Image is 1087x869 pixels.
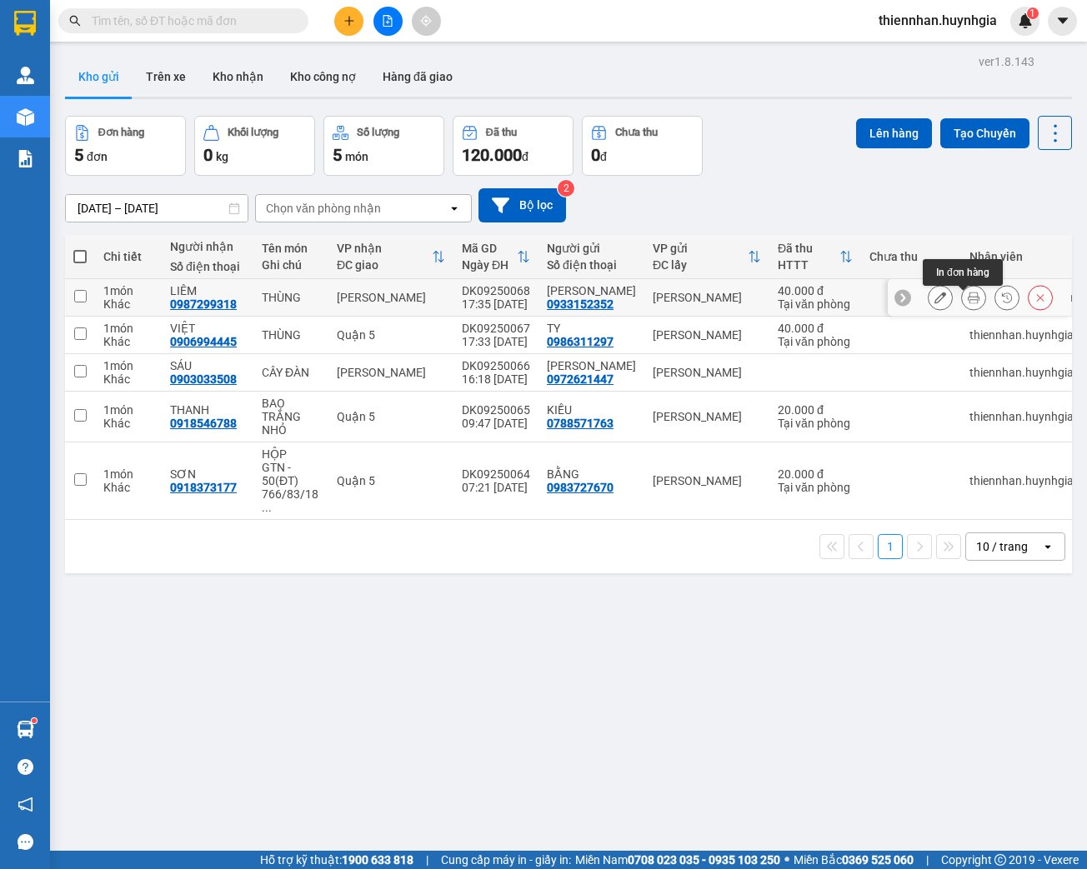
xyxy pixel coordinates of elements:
[69,15,81,27] span: search
[928,285,953,310] div: Sửa đơn hàng
[462,372,530,386] div: 16:18 [DATE]
[323,116,444,176] button: Số lượng5món
[262,242,320,255] div: Tên món
[778,284,853,297] div: 40.000 đ
[266,200,381,217] div: Chọn văn phòng nhận
[1027,7,1039,19] sup: 1
[18,759,33,775] span: question-circle
[462,145,522,165] span: 120.000
[262,447,320,461] div: HỘP
[778,467,853,481] div: 20.000 đ
[575,851,780,869] span: Miền Nam
[103,250,153,263] div: Chi tiết
[337,258,432,272] div: ĐC giao
[337,328,445,342] div: Quận 5
[582,116,703,176] button: Chưa thu0đ
[159,52,293,72] div: LIÊM
[778,322,853,335] div: 40.000 đ
[14,52,148,72] div: [PERSON_NAME]
[87,150,108,163] span: đơn
[778,258,839,272] div: HTTT
[653,410,761,423] div: [PERSON_NAME]
[940,118,1029,148] button: Tạo Chuyến
[462,335,530,348] div: 17:33 [DATE]
[345,150,368,163] span: món
[478,188,566,222] button: Bộ lọc
[462,359,530,372] div: DK09250066
[262,461,320,514] div: GTN - 50(ĐT) 766/83/18 CMT8,P5,Q.TÂN BÌNH
[17,108,34,126] img: warehouse-icon
[778,417,853,430] div: Tại văn phòng
[170,260,245,273] div: Số điện thoại
[969,328,1074,342] div: thiennhan.huynhgia
[591,145,600,165] span: 0
[462,242,517,255] div: Mã GD
[337,242,432,255] div: VP nhận
[66,195,248,222] input: Select a date range.
[462,258,517,272] div: Ngày ĐH
[262,328,320,342] div: THÙNG
[170,359,245,372] div: SÁU
[1048,7,1077,36] button: caret-down
[357,127,399,138] div: Số lượng
[969,410,1074,423] div: thiennhan.huynhgia
[778,335,853,348] div: Tại văn phòng
[462,403,530,417] div: DK09250065
[865,10,1010,31] span: thiennhan.huynhgia
[14,14,40,32] span: Gửi:
[17,67,34,84] img: warehouse-icon
[98,127,144,138] div: Đơn hàng
[558,180,574,197] sup: 2
[547,417,614,430] div: 0788571763
[486,127,517,138] div: Đã thu
[103,322,153,335] div: 1 món
[14,72,148,95] div: 0933152352
[170,335,237,348] div: 0906994445
[65,116,186,176] button: Đơn hàng5đơn
[337,366,445,379] div: [PERSON_NAME]
[262,291,320,304] div: THÙNG
[262,397,320,437] div: BAO TRẮNG NHỎ
[65,57,133,97] button: Kho gửi
[976,538,1028,555] div: 10 / trang
[170,417,237,430] div: 0918546788
[426,851,428,869] span: |
[17,721,34,738] img: warehouse-icon
[103,481,153,494] div: Khác
[462,481,530,494] div: 07:21 [DATE]
[448,202,461,215] svg: open
[277,57,369,97] button: Kho công nợ
[1018,13,1033,28] img: icon-new-feature
[462,284,530,297] div: DK09250068
[262,366,320,379] div: CÂY ĐÀN
[382,15,393,27] span: file-add
[103,284,153,297] div: 1 món
[453,235,538,279] th: Toggle SortBy
[653,366,761,379] div: [PERSON_NAME]
[260,851,413,869] span: Hỗ trợ kỹ thuật:
[615,127,658,138] div: Chưa thu
[343,15,355,27] span: plus
[869,250,953,263] div: Chưa thu
[926,851,929,869] span: |
[856,118,932,148] button: Lên hàng
[462,467,530,481] div: DK09250064
[462,417,530,430] div: 09:47 [DATE]
[159,72,293,95] div: 0987299318
[547,481,614,494] div: 0983727670
[547,372,614,386] div: 0972621447
[103,297,153,311] div: Khác
[170,297,237,311] div: 0987299318
[159,14,199,32] span: Nhận:
[547,467,636,481] div: BẰNG
[778,403,853,417] div: 20.000 đ
[103,335,153,348] div: Khác
[628,853,780,867] strong: 0708 023 035 - 0935 103 250
[170,240,245,253] div: Người nhận
[547,258,636,272] div: Số điện thoại
[453,116,574,176] button: Đã thu120.000đ
[420,15,432,27] span: aim
[522,150,528,163] span: đ
[653,258,748,272] div: ĐC lấy
[462,322,530,335] div: DK09250067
